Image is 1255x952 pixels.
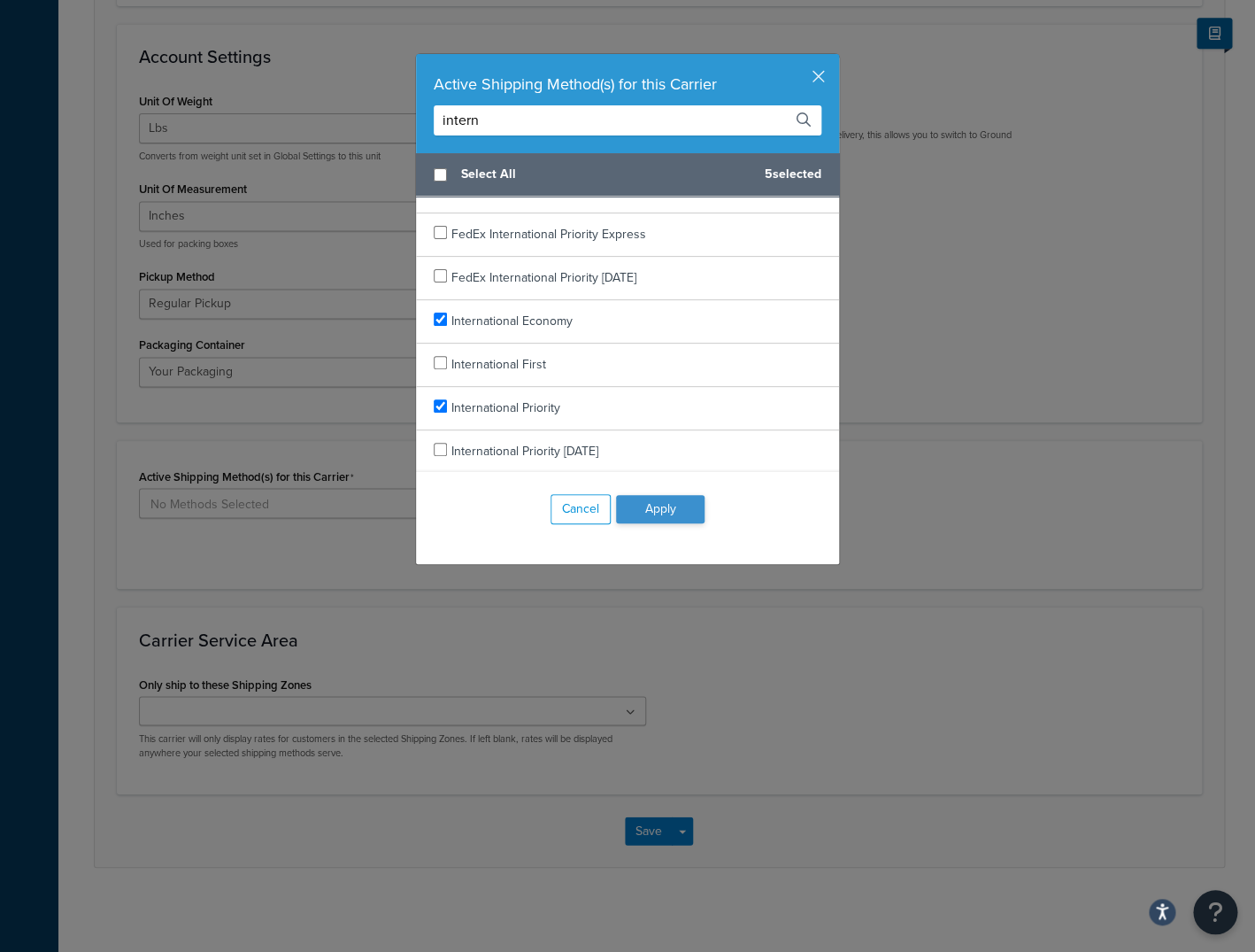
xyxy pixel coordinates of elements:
div: 5 selected [416,153,839,197]
div: Active Shipping Method(s) for this Carrier [434,72,821,97]
span: FedEx International Priority Express [451,225,646,244]
span: International Economy [451,312,573,330]
span: FedEx International Priority [DATE] [451,268,636,287]
input: Search [434,105,821,135]
button: Cancel [551,494,611,524]
span: International First [451,355,546,374]
span: International Priority [DATE] [451,442,598,461]
span: International Priority [451,399,560,417]
span: Select All [461,162,751,187]
button: Apply [616,495,704,523]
